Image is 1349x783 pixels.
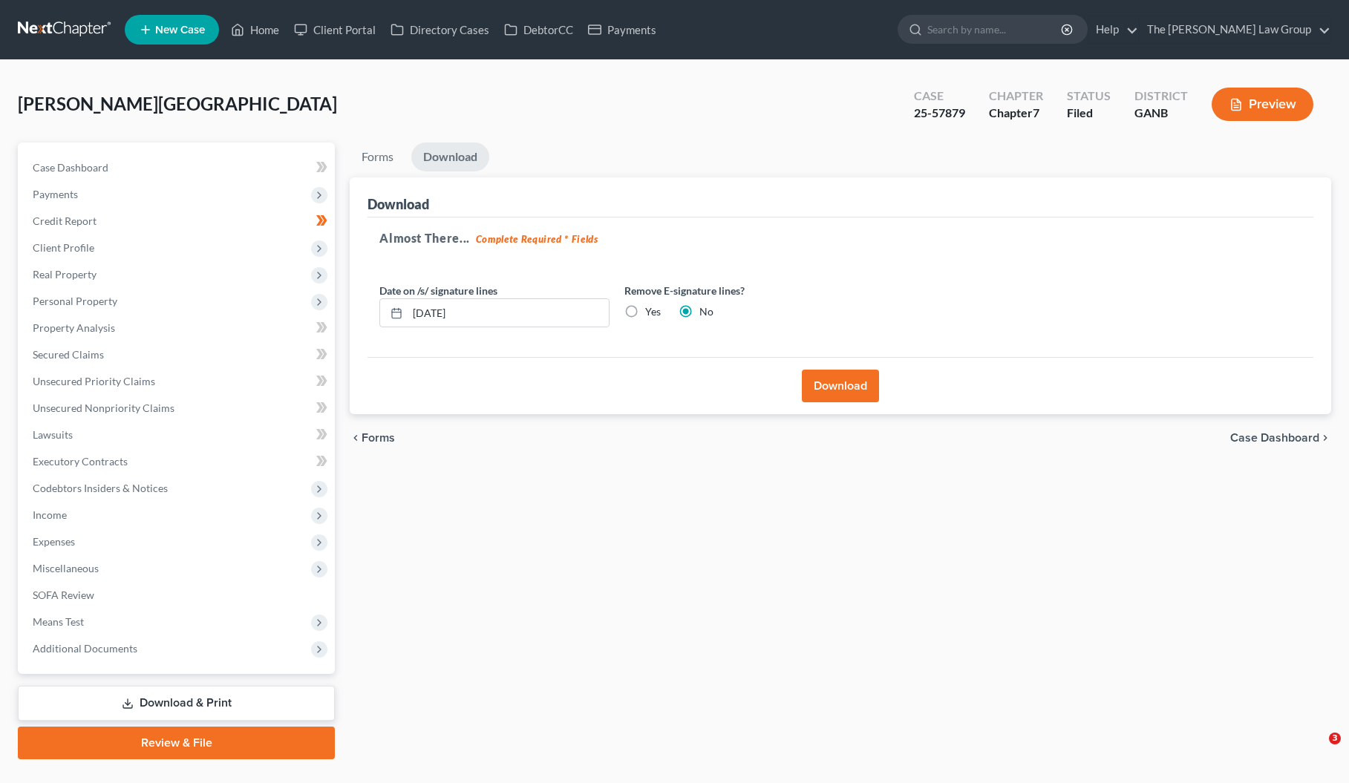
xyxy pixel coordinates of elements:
[1033,105,1039,119] span: 7
[33,508,67,521] span: Income
[21,395,335,422] a: Unsecured Nonpriority Claims
[33,482,168,494] span: Codebtors Insiders & Notices
[914,88,965,105] div: Case
[21,341,335,368] a: Secured Claims
[927,16,1063,43] input: Search by name...
[33,589,94,601] span: SOFA Review
[1230,432,1319,444] span: Case Dashboard
[21,315,335,341] a: Property Analysis
[368,195,429,213] div: Download
[18,93,337,114] span: [PERSON_NAME][GEOGRAPHIC_DATA]
[33,375,155,387] span: Unsecured Priority Claims
[476,233,598,245] strong: Complete Required * Fields
[33,214,97,227] span: Credit Report
[350,142,405,171] a: Forms
[1329,733,1341,744] span: 3
[645,304,661,319] label: Yes
[33,402,174,414] span: Unsecured Nonpriority Claims
[21,448,335,475] a: Executory Contracts
[33,295,117,307] span: Personal Property
[33,188,78,200] span: Payments
[581,16,664,43] a: Payments
[411,142,489,171] a: Download
[362,432,395,444] span: Forms
[21,582,335,609] a: SOFA Review
[350,432,415,444] button: chevron_left Forms
[33,562,99,574] span: Miscellaneous
[379,229,1301,247] h5: Almost There...
[287,16,383,43] a: Client Portal
[699,304,713,319] label: No
[379,283,497,298] label: Date on /s/ signature lines
[408,299,609,327] input: MM/DD/YYYY
[989,88,1043,105] div: Chapter
[1134,105,1188,122] div: GANB
[1230,432,1331,444] a: Case Dashboard chevron_right
[1299,733,1334,768] iframe: Intercom live chat
[33,241,94,254] span: Client Profile
[33,455,128,468] span: Executory Contracts
[1088,16,1138,43] a: Help
[1140,16,1330,43] a: The [PERSON_NAME] Law Group
[18,727,335,759] a: Review & File
[624,283,855,298] label: Remove E-signature lines?
[18,686,335,721] a: Download & Print
[21,368,335,395] a: Unsecured Priority Claims
[33,348,104,361] span: Secured Claims
[33,268,97,281] span: Real Property
[383,16,497,43] a: Directory Cases
[33,642,137,655] span: Additional Documents
[33,161,108,174] span: Case Dashboard
[914,105,965,122] div: 25-57879
[155,24,205,36] span: New Case
[21,208,335,235] a: Credit Report
[350,432,362,444] i: chevron_left
[1212,88,1313,121] button: Preview
[1134,88,1188,105] div: District
[33,321,115,334] span: Property Analysis
[33,428,73,441] span: Lawsuits
[33,535,75,548] span: Expenses
[1067,105,1111,122] div: Filed
[802,370,879,402] button: Download
[1067,88,1111,105] div: Status
[33,615,84,628] span: Means Test
[223,16,287,43] a: Home
[989,105,1043,122] div: Chapter
[21,422,335,448] a: Lawsuits
[1319,432,1331,444] i: chevron_right
[497,16,581,43] a: DebtorCC
[21,154,335,181] a: Case Dashboard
